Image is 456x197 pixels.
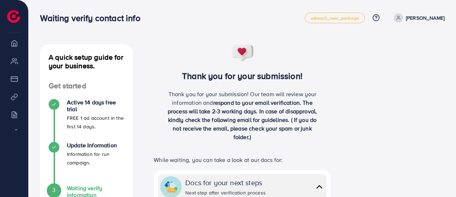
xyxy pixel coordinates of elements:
[164,90,321,141] p: Thank you for your submission! Our team will review your information and
[231,44,254,62] img: success
[406,14,445,22] p: [PERSON_NAME]
[67,142,124,149] h4: Update Information
[67,150,124,167] p: Information for run campaign.
[185,177,266,188] div: Docs for your next steps
[67,99,124,113] h4: Active 14 days free trial
[144,71,341,81] h3: Thank you for your submission!
[165,181,177,193] img: collapse
[40,99,133,142] li: Active 14 days free trial
[7,10,20,23] img: logo
[40,13,146,23] h3: Waiting verify contact info
[154,156,331,164] p: While waiting, you can take a look at our docs for:
[52,186,55,194] span: 3
[40,53,133,70] h4: A quick setup guide for your business.
[391,13,445,23] a: [PERSON_NAME]
[168,99,317,141] span: respond to your email verification. The process will take 2-3 working days. In case of disapprova...
[311,16,359,20] span: adreach_new_package
[67,114,124,131] p: FREE 1 ad account in the first 14 days.
[305,13,365,23] a: adreach_new_package
[314,182,324,192] img: collapse
[185,189,266,196] div: Next step after verification process
[40,142,133,185] li: Update Information
[40,82,133,90] h4: Get started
